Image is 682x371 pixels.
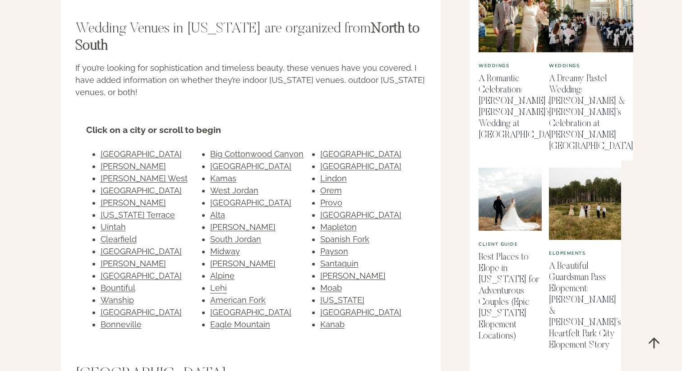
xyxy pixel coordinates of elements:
[210,283,227,293] a: Lehi
[320,174,347,183] a: Lindon
[210,271,235,280] a: Alpine
[101,186,182,195] a: [GEOGRAPHIC_DATA]
[549,250,585,256] a: Elopements
[210,161,291,171] a: [GEOGRAPHIC_DATA]
[479,253,539,341] a: Best Places to Elope in [US_STATE] for Adventurous Couples (Epic [US_STATE] Elopement Locations)
[320,198,342,207] a: Provo
[320,247,348,256] a: Payson
[101,234,137,244] a: Clearfield
[549,168,621,240] img: A Beautiful Guardsman Pass Elopement: Michelle & Matt’s Heartfelt Park City Elopement Story
[320,186,342,195] a: Orem
[210,186,258,195] a: West Jordan
[210,198,291,207] a: [GEOGRAPHIC_DATA]
[320,271,386,280] a: [PERSON_NAME]
[320,210,401,220] a: [GEOGRAPHIC_DATA]
[210,247,240,256] a: Midway
[101,307,182,317] a: [GEOGRAPHIC_DATA]
[549,74,633,151] a: A Dreamy Pastel Wedding: [PERSON_NAME] & [PERSON_NAME]’s Celebration at [PERSON_NAME][GEOGRAPHIC_...
[75,22,420,53] strong: North to South
[320,234,369,244] a: Spanish Fork
[320,222,357,232] a: Mapleton
[75,20,426,55] h3: Wedding Venues in [US_STATE] are organized from
[210,307,291,317] a: [GEOGRAPHIC_DATA]
[101,271,182,280] a: [GEOGRAPHIC_DATA]
[320,295,364,305] a: [US_STATE]
[210,259,276,268] a: [PERSON_NAME]
[549,63,580,69] a: Weddings
[101,161,166,171] a: [PERSON_NAME]
[210,295,266,305] a: American Fork
[210,210,225,220] a: Alta
[101,320,142,329] a: Bonneville
[479,63,509,69] a: Weddings
[101,210,175,220] a: [US_STATE] Terrace
[320,307,401,317] a: [GEOGRAPHIC_DATA]
[75,62,426,98] p: If you’re looking for sophistication and timeless beauty, these venues have you covered. I have a...
[210,149,304,159] a: Big Cottonwood Canyon
[479,74,563,140] a: A Romantic Celebration: [PERSON_NAME] and [PERSON_NAME]’s Wedding at [GEOGRAPHIC_DATA]
[210,174,236,183] a: Kamas
[320,161,401,171] a: [GEOGRAPHIC_DATA]
[479,168,542,231] img: Best Places to Elope in Utah for Adventurous Couples (Epic Utah Elopement Locations)
[101,247,182,256] a: [GEOGRAPHIC_DATA]
[320,320,345,329] a: Kanab
[210,222,276,232] a: [PERSON_NAME]
[320,283,342,293] a: Moab
[210,234,261,244] a: South Jordan
[86,124,415,137] span: Click on a city or scroll to begin
[639,328,668,357] a: Scroll to top
[101,222,126,232] a: Uintah
[101,295,134,305] a: Wanship
[75,113,426,341] nav: Table of Contents
[101,259,166,268] a: [PERSON_NAME]
[101,283,135,293] a: Bountiful
[549,262,621,350] a: A Beautiful Guardsman Pass Elopement: [PERSON_NAME] & [PERSON_NAME]’s Heartfelt Park City Elopeme...
[479,241,518,247] a: Client Guide
[320,149,401,159] a: [GEOGRAPHIC_DATA]
[320,259,359,268] a: Santaquin
[101,198,166,207] a: [PERSON_NAME]
[101,174,188,183] a: [PERSON_NAME] West
[210,320,270,329] a: Eagle Mountain
[101,149,182,159] a: [GEOGRAPHIC_DATA]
